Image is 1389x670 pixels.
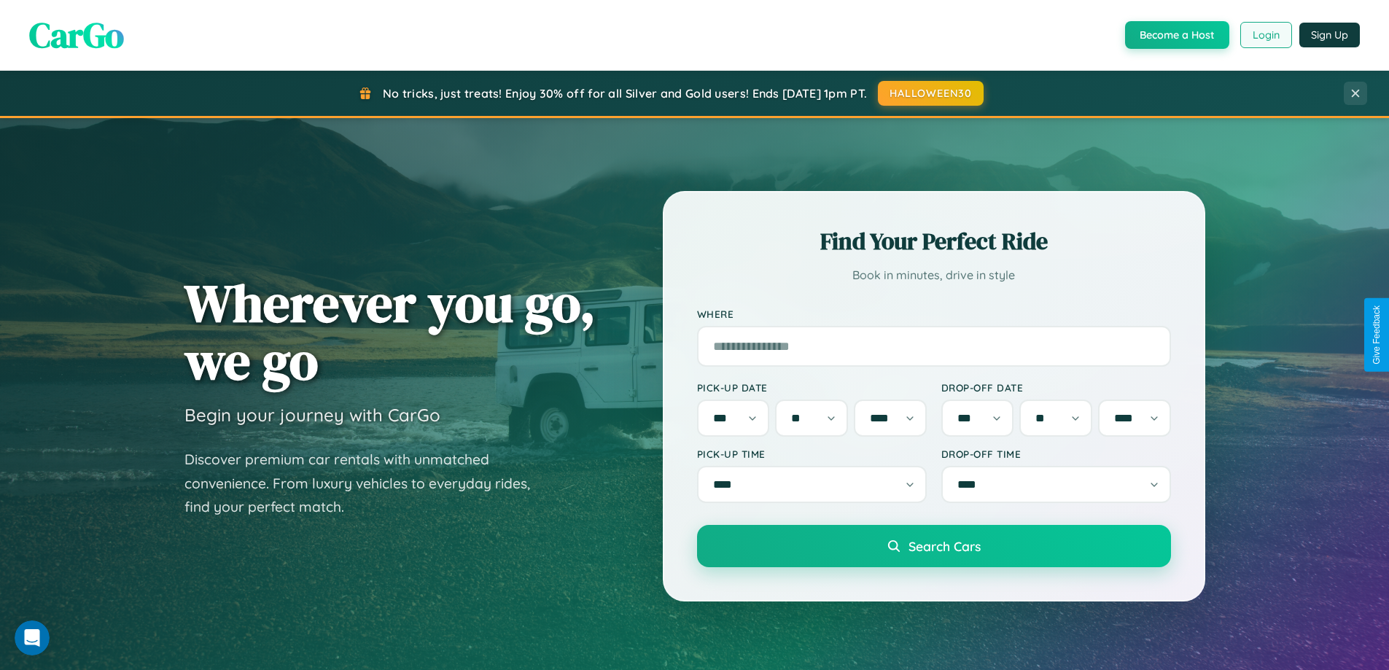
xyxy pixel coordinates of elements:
[909,538,981,554] span: Search Cars
[29,11,124,59] span: CarGo
[697,265,1171,286] p: Book in minutes, drive in style
[1372,305,1382,365] div: Give Feedback
[697,525,1171,567] button: Search Cars
[383,86,867,101] span: No tricks, just treats! Enjoy 30% off for all Silver and Gold users! Ends [DATE] 1pm PT.
[1299,23,1360,47] button: Sign Up
[697,448,927,460] label: Pick-up Time
[697,225,1171,257] h2: Find Your Perfect Ride
[184,448,549,519] p: Discover premium car rentals with unmatched convenience. From luxury vehicles to everyday rides, ...
[697,308,1171,320] label: Where
[184,274,596,389] h1: Wherever you go, we go
[1240,22,1292,48] button: Login
[1125,21,1229,49] button: Become a Host
[184,404,440,426] h3: Begin your journey with CarGo
[15,620,50,655] iframe: Intercom live chat
[697,381,927,394] label: Pick-up Date
[878,81,984,106] button: HALLOWEEN30
[941,448,1171,460] label: Drop-off Time
[941,381,1171,394] label: Drop-off Date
